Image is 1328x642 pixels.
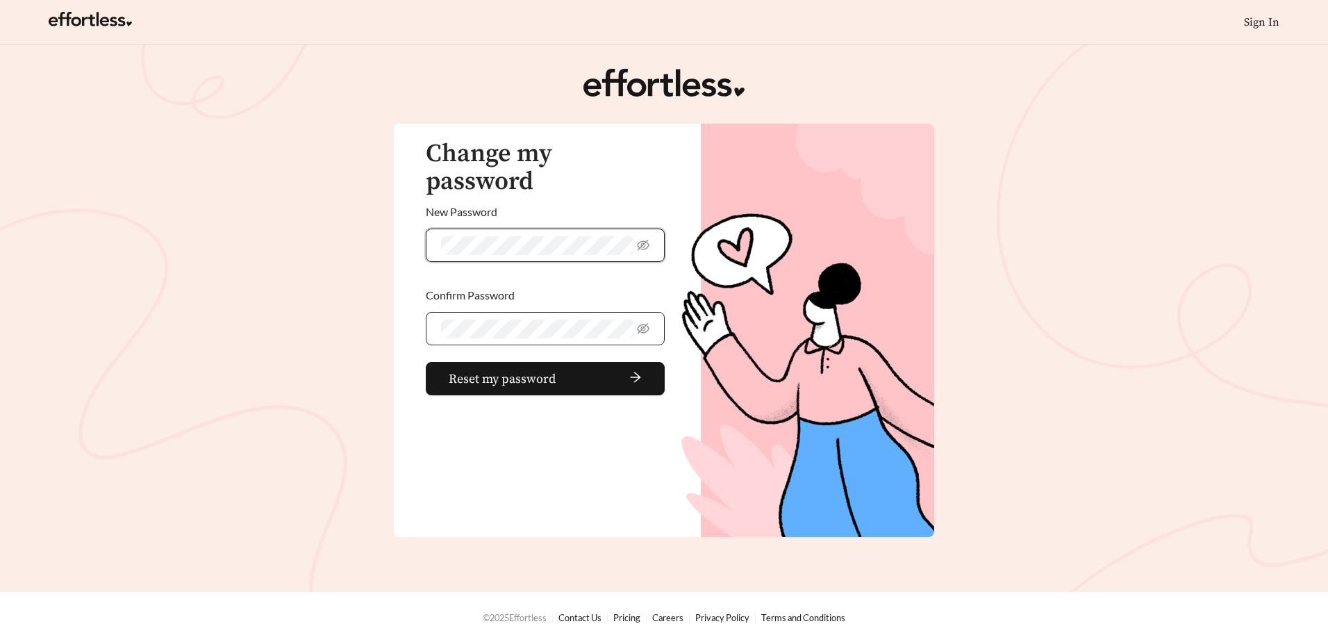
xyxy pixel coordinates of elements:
[558,612,601,623] a: Contact Us
[695,612,749,623] a: Privacy Policy
[426,195,497,229] label: New Password
[426,140,665,195] h3: Change my password
[761,612,845,623] a: Terms and Conditions
[483,612,547,623] span: © 2025 Effortless
[613,612,640,623] a: Pricing
[441,236,634,255] input: New Password
[652,612,683,623] a: Careers
[441,320,634,338] input: Confirm Password
[637,322,649,335] span: eye-invisible
[637,239,649,252] span: eye-invisible
[1244,15,1279,29] a: Sign In
[449,370,556,388] span: Reset my password
[426,362,665,395] button: Reset my passwordarrow-right
[426,279,515,312] label: Confirm Password
[561,371,642,386] span: arrow-right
